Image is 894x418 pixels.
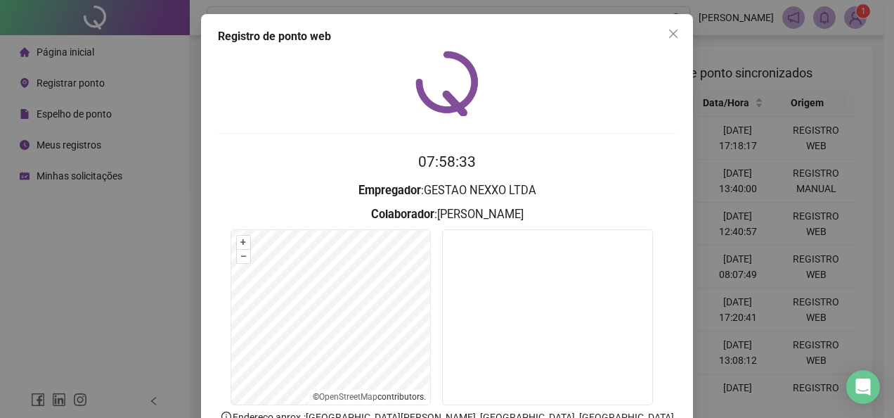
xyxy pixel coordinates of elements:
a: OpenStreetMap [319,392,377,402]
h3: : GESTAO NEXXO LTDA [218,182,676,200]
img: QRPoint [415,51,479,116]
div: Open Intercom Messenger [846,370,880,404]
li: © contributors. [313,392,426,402]
div: Registro de ponto web [218,28,676,45]
button: – [237,250,250,263]
h3: : [PERSON_NAME] [218,205,676,224]
strong: Empregador [358,184,421,197]
strong: Colaborador [371,208,434,221]
button: + [237,236,250,249]
button: Close [662,23,685,45]
span: close [668,28,679,39]
time: 07:58:33 [418,153,476,170]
